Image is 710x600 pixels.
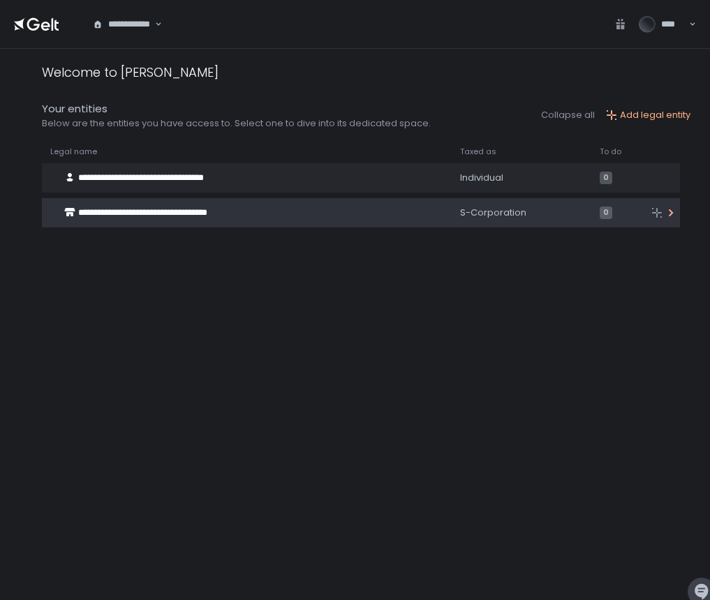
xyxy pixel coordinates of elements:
div: S-Corporation [460,207,583,219]
div: Below are the entities you have access to. Select one to dive into its dedicated space. [42,117,431,130]
span: 0 [600,172,612,184]
input: Search for option [153,17,154,31]
div: Individual [460,172,583,184]
span: Legal name [50,147,97,157]
div: Welcome to [PERSON_NAME] [42,63,219,82]
button: Collapse all [541,109,595,121]
div: Your entities [42,101,431,117]
button: Add legal entity [606,109,690,121]
span: To do [600,147,621,157]
span: Taxed as [460,147,496,157]
div: Search for option [84,10,162,39]
span: 0 [600,207,612,219]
